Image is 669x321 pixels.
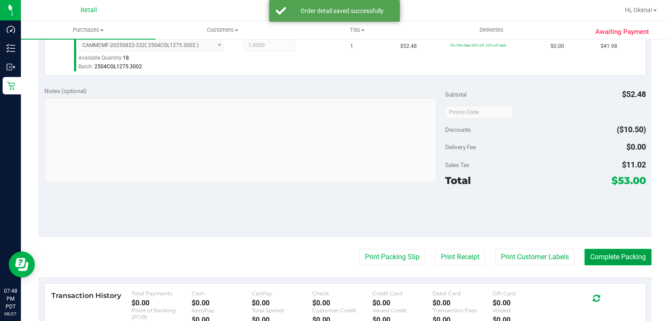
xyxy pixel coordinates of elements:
div: Issued Credit [372,307,432,314]
span: Purchases [21,26,155,34]
div: $0.00 [192,299,252,307]
div: Credit Card [372,290,432,297]
span: 2504CGL1275.3002 [95,64,142,70]
span: DVJ Fire Sale 20% off: 20% off each [450,43,506,47]
span: Deliveries [468,26,515,34]
div: AeroPay [192,307,252,314]
span: Customers [156,26,290,34]
inline-svg: Outbound [7,63,15,71]
span: Sales Tax [445,161,470,168]
a: Tills [290,21,424,39]
a: Deliveries [424,21,559,39]
div: $0.00 [252,299,312,307]
inline-svg: Retail [7,81,15,90]
span: Subtotal [445,91,466,98]
div: Debit Card [432,290,493,297]
span: Discounts [445,122,471,137]
div: $0.00 [493,299,553,307]
inline-svg: Inventory [7,44,15,53]
div: Customer Credit [312,307,372,314]
div: $0.00 [432,299,493,307]
div: Cash [192,290,252,297]
div: Available Quantity: [78,52,230,69]
span: 18 [123,55,129,61]
a: Purchases [21,21,155,39]
div: $0.00 [132,299,192,307]
span: Tills [290,26,424,34]
div: Total Payments [132,290,192,297]
span: Batch: [78,64,93,70]
div: $0.00 [372,299,432,307]
button: Complete Packing [585,249,652,265]
p: 07:48 PM PDT [4,287,17,311]
span: $11.02 [622,160,646,169]
input: Promo Code [445,106,513,119]
span: 1 [350,42,353,50]
div: Transaction Fees [432,307,493,314]
span: Notes (optional) [44,87,87,94]
span: ($10.50) [617,125,646,134]
iframe: Resource center [9,251,35,278]
div: Check [312,290,372,297]
span: $0.00 [626,142,646,151]
span: $0.00 [551,42,564,50]
button: Print Packing Slip [359,249,425,265]
button: Print Receipt [435,249,485,265]
span: Delivery Fee [445,144,476,150]
div: Gift Card [493,290,553,297]
div: Point of Banking (POB) [132,307,192,320]
span: Retail [81,7,97,14]
div: Order detail saved successfully [291,7,393,15]
span: $41.98 [601,42,617,50]
span: $52.48 [622,90,646,99]
div: Voided [493,307,553,314]
div: $0.00 [312,299,372,307]
span: Hi, Okima! [625,7,652,13]
span: Total [445,174,471,187]
span: $52.48 [400,42,417,50]
div: CanPay [252,290,312,297]
p: 08/27 [4,311,17,317]
span: $53.00 [612,174,646,187]
div: Total Spendr [252,307,312,314]
a: Customers [155,21,290,39]
inline-svg: Dashboard [7,25,15,34]
span: Awaiting Payment [595,27,649,37]
button: Print Customer Labels [495,249,574,265]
